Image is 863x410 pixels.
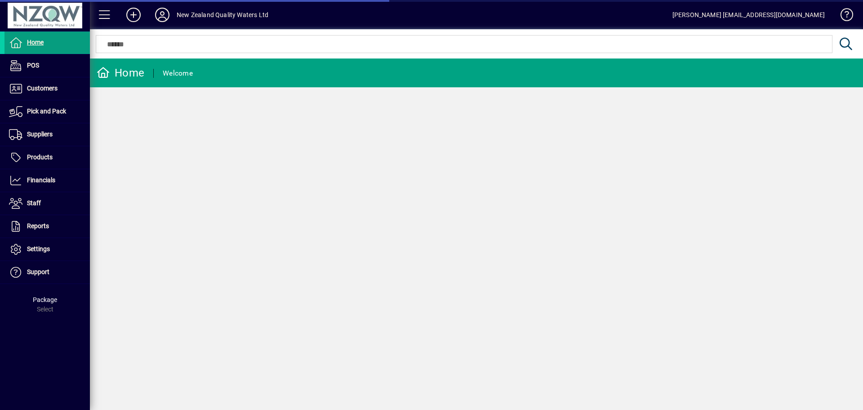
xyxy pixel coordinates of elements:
div: New Zealand Quality Waters Ltd [177,8,268,22]
span: Customers [27,85,58,92]
span: Pick and Pack [27,108,66,115]
a: Suppliers [4,123,90,146]
span: Suppliers [27,131,53,138]
span: Financials [27,176,55,184]
a: Products [4,146,90,169]
a: Customers [4,77,90,100]
button: Add [119,7,148,23]
span: Home [27,39,44,46]
a: Financials [4,169,90,192]
span: Settings [27,245,50,252]
button: Profile [148,7,177,23]
span: Staff [27,199,41,207]
span: Reports [27,222,49,230]
a: Knowledge Base [834,2,852,31]
a: POS [4,54,90,77]
span: Package [33,296,57,303]
a: Support [4,261,90,284]
a: Pick and Pack [4,100,90,123]
span: POS [27,62,39,69]
a: Settings [4,238,90,261]
span: Support [27,268,49,275]
div: [PERSON_NAME] [EMAIL_ADDRESS][DOMAIN_NAME] [672,8,825,22]
div: Home [97,66,144,80]
div: Welcome [163,66,193,81]
a: Staff [4,192,90,215]
a: Reports [4,215,90,238]
span: Products [27,153,53,161]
